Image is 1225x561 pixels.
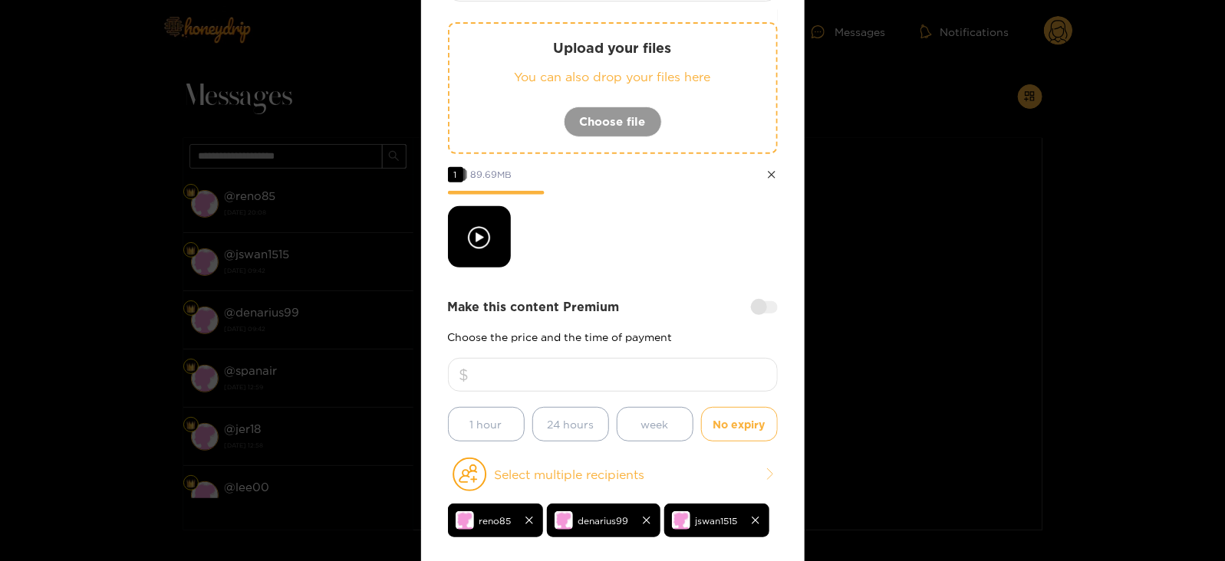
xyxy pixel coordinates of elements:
[701,407,778,441] button: No expiry
[480,68,746,86] p: You can also drop your files here
[696,512,738,530] span: jswan1515
[448,331,778,343] p: Choose the price and the time of payment
[532,407,609,441] button: 24 hours
[713,415,766,433] span: No expiry
[578,512,629,530] span: denarius99
[471,169,512,179] span: 89.69 MB
[564,107,662,137] button: Choose file
[641,415,669,433] span: week
[479,512,512,530] span: reno85
[448,167,463,182] span: 1
[448,457,778,492] button: Select multiple recipients
[672,511,690,530] img: no-avatar.png
[448,407,525,441] button: 1 hour
[470,415,502,433] span: 1 hour
[617,407,693,441] button: week
[547,415,594,433] span: 24 hours
[480,39,746,57] p: Upload your files
[456,511,474,530] img: no-avatar.png
[555,511,573,530] img: no-avatar.png
[448,298,620,316] strong: Make this content Premium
